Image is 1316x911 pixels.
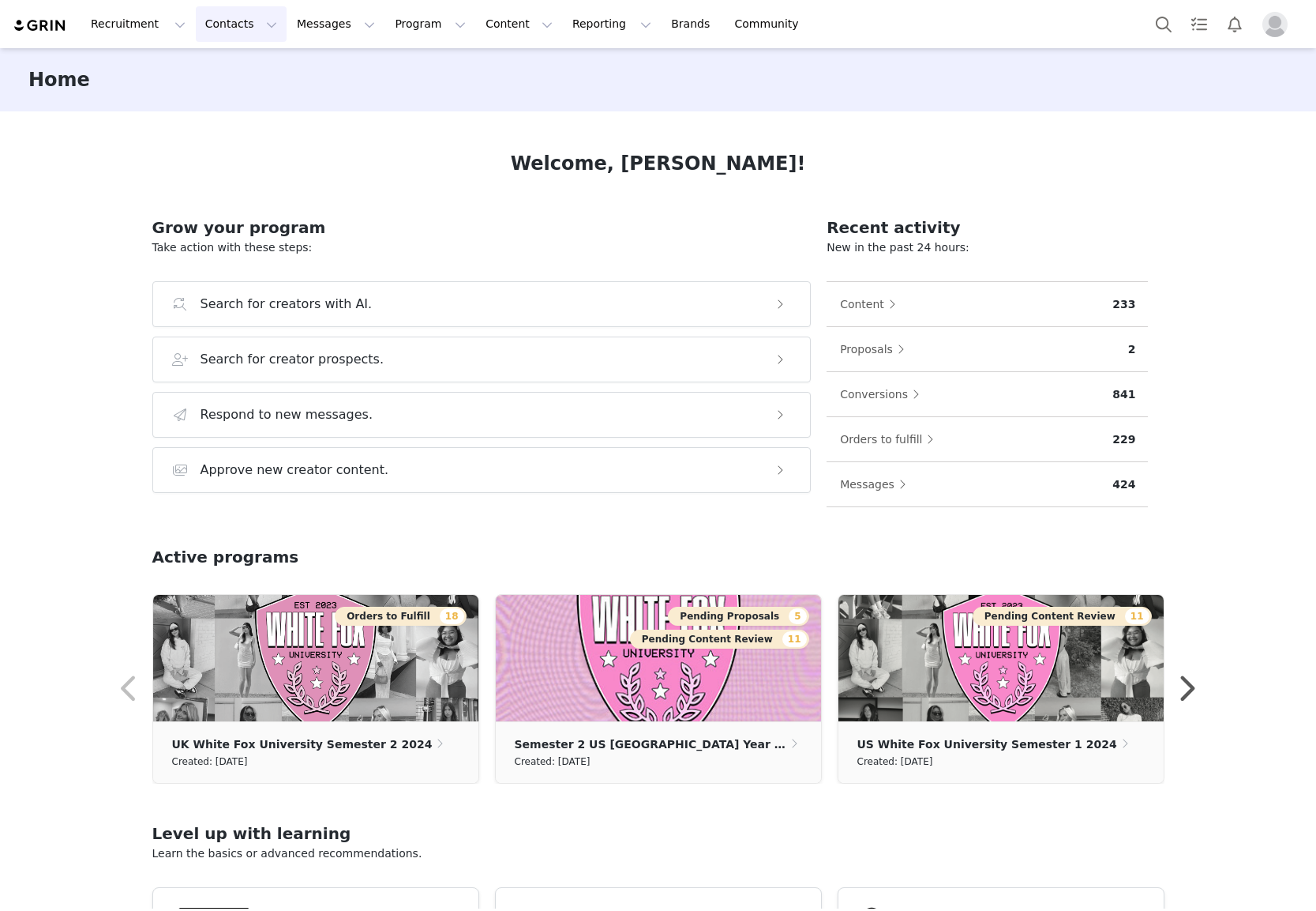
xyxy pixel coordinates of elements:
button: Contacts [196,6,287,42]
img: 79df8e27-4179-4891-b4ae-df22988c03c7.jpg [496,595,821,721]
small: Created: [DATE] [515,753,591,770]
button: Approve new creator content. [152,447,812,493]
button: Messages [287,6,384,42]
small: Created: [DATE] [857,753,933,770]
p: US White Fox University Semester 1 2024 [857,736,1117,753]
button: Conversions [839,382,928,407]
h3: Search for creators with AI. [201,295,373,314]
p: 841 [1112,386,1135,403]
p: New in the past 24 hours: [827,239,1148,256]
p: 233 [1112,296,1135,313]
img: grin logo [13,18,68,33]
button: Proposals [839,337,913,362]
p: 2 [1128,341,1136,358]
p: Learn the basics or advanced recommendations. [152,845,1164,862]
h3: Approve new creator content. [201,461,389,480]
button: Messages [839,472,914,497]
h2: Level up with learning [152,822,1164,845]
button: Recruitment [81,6,195,42]
button: Content [839,292,904,317]
h3: Search for creator prospects. [201,350,384,369]
button: Pending Proposals5 [668,607,808,626]
button: Orders to fulfill [839,427,942,452]
h3: Home [28,66,90,94]
button: Pending Content Review11 [973,607,1152,626]
button: Reporting [563,6,661,42]
button: Search for creators with AI. [152,281,812,327]
button: Search for creator prospects. [152,337,812,382]
button: Orders to Fulfill18 [335,607,466,626]
button: Profile [1253,12,1303,37]
button: Program [385,6,475,42]
button: Notifications [1217,6,1252,42]
button: Respond to new messages. [152,392,812,438]
h2: Grow your program [152,216,812,239]
a: Community [725,6,815,42]
p: UK White Fox University Semester 2 2024 [172,736,433,753]
button: Content [476,6,562,42]
h3: Respond to new messages. [201,405,373,424]
a: Tasks [1182,6,1217,42]
img: ddbb7f20-5602-427a-9df6-5ccb1a29f55d.png [838,595,1164,721]
button: Search [1146,6,1181,42]
p: Take action with these steps: [152,239,812,256]
h2: Recent activity [827,216,1148,239]
h1: Welcome, [PERSON_NAME]! [511,149,806,178]
h2: Active programs [152,545,299,569]
button: Pending Content Review11 [630,630,809,649]
p: Semester 2 US [GEOGRAPHIC_DATA] Year 3 2025 [515,736,788,753]
p: 424 [1112,476,1135,493]
p: 229 [1112,431,1135,448]
a: Brands [662,6,724,42]
small: Created: [DATE] [172,753,248,770]
img: placeholder-profile.jpg [1262,12,1288,37]
img: 2c7b809f-9069-405b-89f9-63745adb3176.png [153,595,478,721]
